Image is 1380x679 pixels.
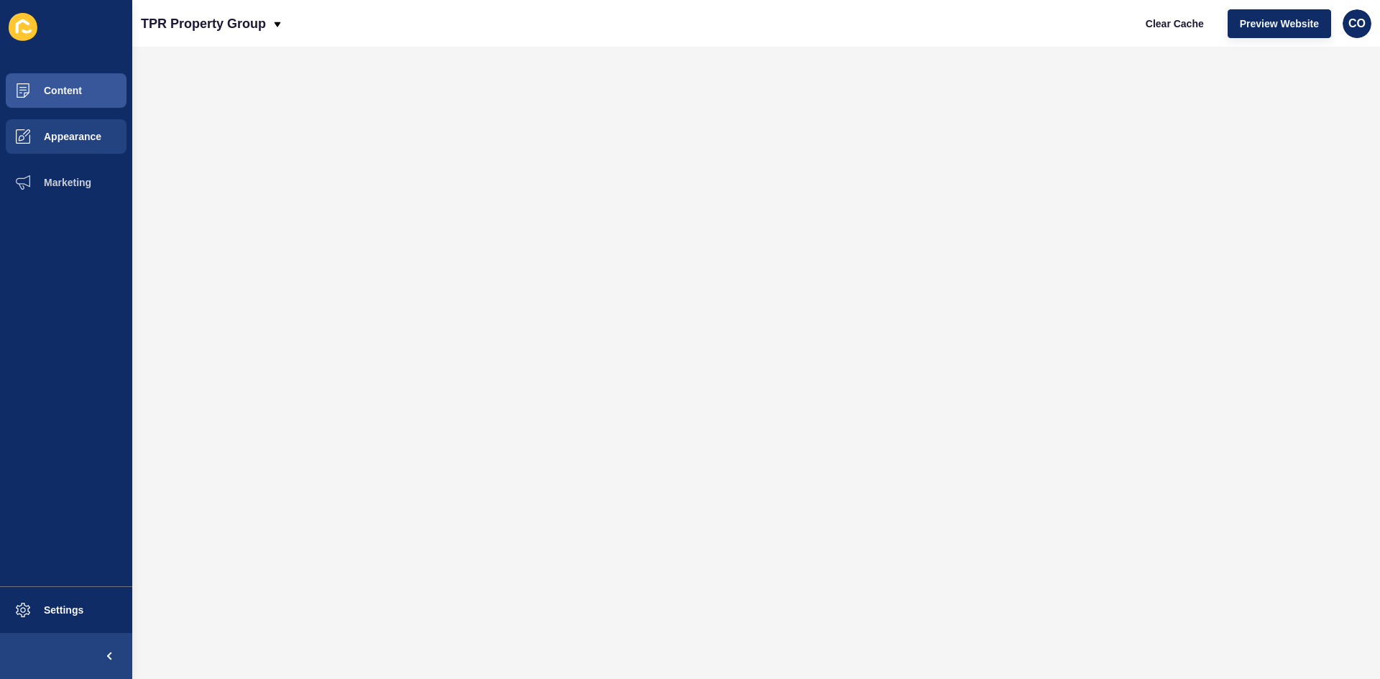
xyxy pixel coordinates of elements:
span: Clear Cache [1146,17,1204,31]
span: Preview Website [1240,17,1319,31]
span: CO [1348,17,1366,31]
button: Preview Website [1228,9,1331,38]
button: Clear Cache [1133,9,1216,38]
p: TPR Property Group [141,6,266,42]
